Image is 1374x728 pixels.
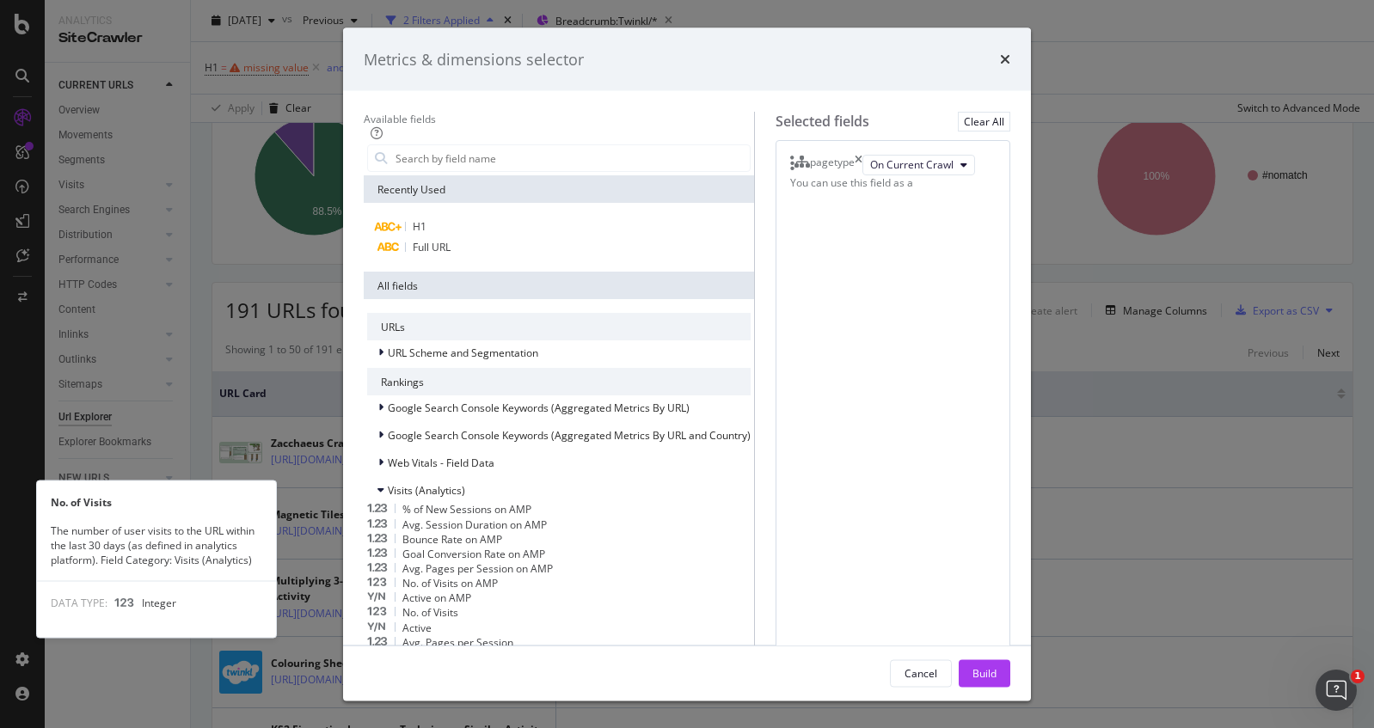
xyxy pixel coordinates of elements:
div: Rankings [367,368,751,395]
button: Clear All [958,112,1010,132]
span: Bounce Rate on AMP [402,531,502,546]
div: You can use this field as a [790,175,996,190]
span: % of New Sessions on AMP [402,502,531,517]
span: Visits (Analytics) [388,482,465,497]
div: No. of Visits [37,494,276,509]
span: H1 [413,219,426,234]
span: 1 [1351,670,1365,683]
div: Selected fields [776,112,869,132]
input: Search by field name [394,145,750,171]
div: The number of user visits to the URL within the last 30 days (as defined in analytics platform). ... [37,523,276,566]
div: Clear All [964,114,1004,129]
div: Build [972,665,997,680]
div: modal [343,28,1031,700]
div: All fields [364,272,754,299]
span: DATA TYPE: [51,596,107,610]
div: times [855,155,862,175]
span: Active [402,620,432,634]
span: Active on AMP [402,590,471,605]
span: Goal Conversion Rate on AMP [402,546,545,560]
iframe: Intercom live chat [1316,670,1357,711]
button: Build [959,659,1010,687]
div: Recently Used [364,175,754,203]
span: Avg. Pages per Session [402,634,513,649]
button: On Current Crawl [862,155,975,175]
div: pagetype [810,155,855,175]
span: Integer [142,596,176,610]
div: URLs [367,313,751,340]
span: On Current Crawl [870,157,954,172]
span: Web Vitals - Field Data [388,455,494,469]
span: Full URL [413,240,451,254]
span: Google Search Console Keywords (Aggregated Metrics By URL and Country) [388,427,751,442]
div: Available fields [364,112,754,126]
span: No. of Visits [402,605,458,620]
div: pagetypetimesOn Current Crawl [790,155,996,175]
span: Avg. Pages per Session on AMP [402,561,553,576]
span: Avg. Session Duration on AMP [402,517,547,531]
div: Cancel [905,665,937,680]
div: Metrics & dimensions selector [364,48,584,70]
span: URL Scheme and Segmentation [388,345,538,359]
button: Cancel [890,659,952,687]
span: No. of Visits on AMP [402,576,498,590]
span: Google Search Console Keywords (Aggregated Metrics By URL) [388,400,690,414]
div: times [1000,48,1010,70]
